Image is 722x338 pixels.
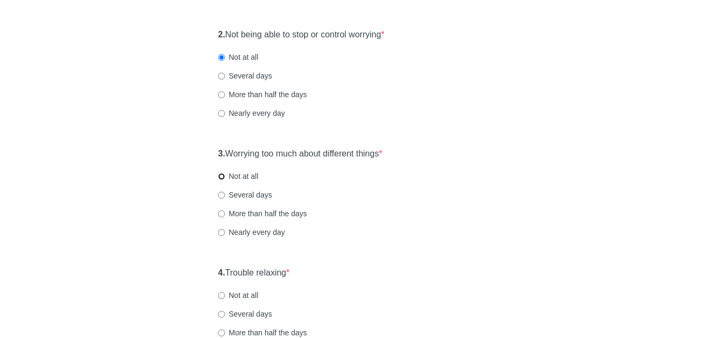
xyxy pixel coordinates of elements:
[218,192,225,199] input: Several days
[218,267,290,279] label: Trouble relaxing
[218,329,225,336] input: More than half the days
[218,29,384,41] label: Not being able to stop or control worrying
[218,70,272,81] label: Several days
[218,268,225,277] strong: 4.
[218,210,225,217] input: More than half the days
[218,327,307,338] label: More than half the days
[218,73,225,80] input: Several days
[218,173,225,180] input: Not at all
[218,208,307,219] label: More than half the days
[218,149,225,158] strong: 3.
[218,110,225,117] input: Nearly every day
[218,311,225,318] input: Several days
[218,309,272,319] label: Several days
[218,190,272,200] label: Several days
[218,108,285,119] label: Nearly every day
[218,91,225,98] input: More than half the days
[218,54,225,61] input: Not at all
[218,89,307,100] label: More than half the days
[218,30,225,39] strong: 2.
[218,227,285,238] label: Nearly every day
[218,148,382,160] label: Worrying too much about different things
[218,229,225,236] input: Nearly every day
[218,171,258,182] label: Not at all
[218,290,258,301] label: Not at all
[218,52,258,62] label: Not at all
[218,292,225,299] input: Not at all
